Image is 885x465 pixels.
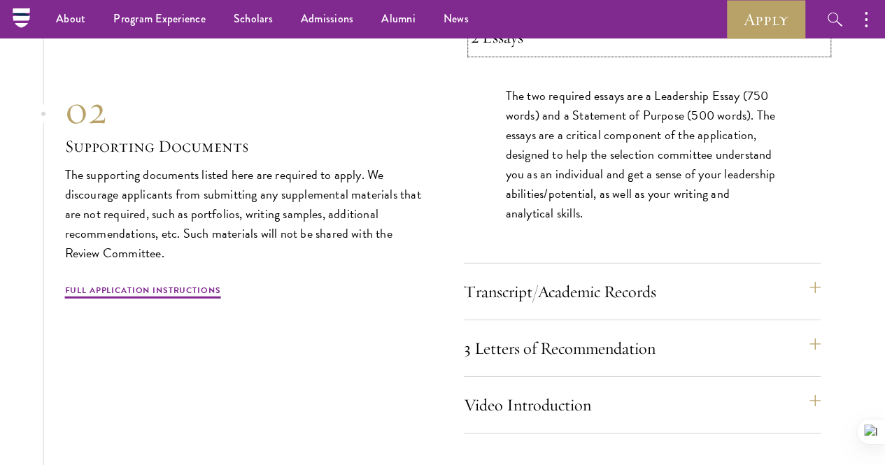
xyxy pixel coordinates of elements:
p: The supporting documents listed here are required to apply. We discourage applicants from submitt... [65,165,422,263]
button: Transcript/Academic Records [464,275,821,308]
div: 02 [65,85,422,134]
button: Video Introduction [464,388,821,422]
a: Full Application Instructions [65,284,221,301]
button: 3 Letters of Recommendation [464,331,821,365]
h3: Supporting Documents [65,134,422,158]
p: The two required essays are a Leadership Essay (750 words) and a Statement of Purpose (500 words)... [506,86,779,224]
